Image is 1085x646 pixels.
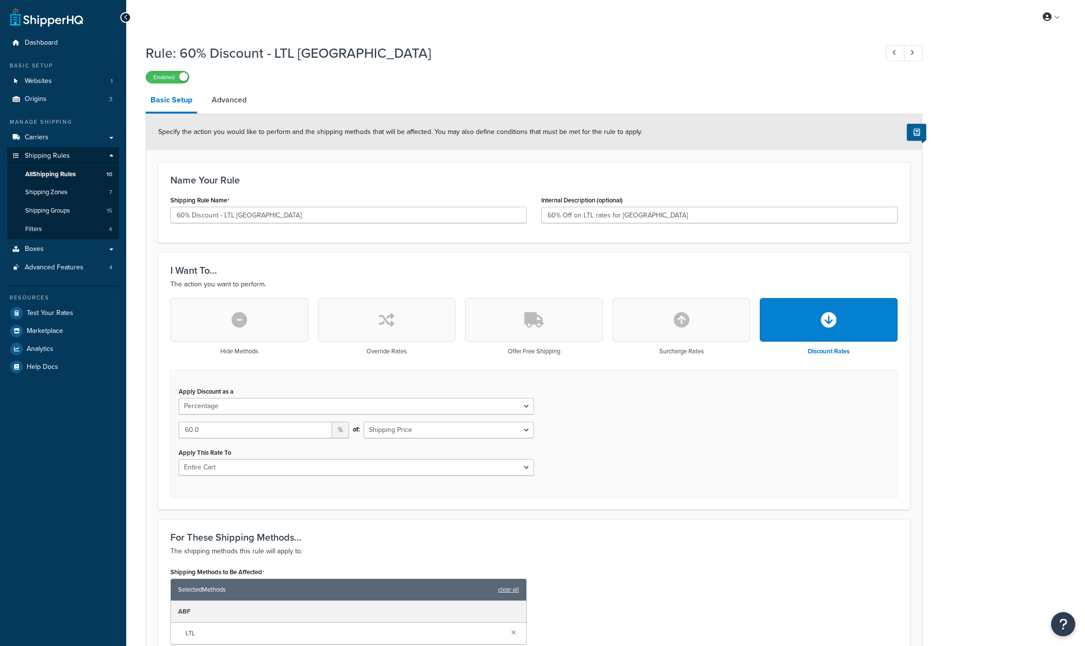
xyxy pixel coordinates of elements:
[904,45,923,61] a: Next Record
[27,345,53,353] span: Analytics
[25,152,70,160] span: Shipping Rules
[498,583,519,596] a: clear all
[7,166,119,183] a: AllShipping Rules10
[25,77,52,85] span: Websites
[109,225,112,233] span: 4
[7,202,119,220] a: Shipping Groups15
[178,583,493,596] span: Selected Methods
[170,532,898,543] h3: For These Shipping Methods...
[158,127,642,137] span: Specify the action you would like to perform and the shipping methods that will be affected. You ...
[907,124,926,141] button: Show Help Docs
[7,183,119,201] a: Shipping Zones7
[7,358,119,376] a: Help Docs
[659,348,704,355] h3: Surcharge Rates
[107,207,112,215] span: 15
[7,340,119,358] a: Analytics
[27,327,63,335] span: Marketplace
[25,39,58,47] span: Dashboard
[146,71,189,83] label: Enabled
[111,77,113,85] span: 1
[170,546,898,557] p: The shipping methods this rule will apply to.
[7,90,119,108] a: Origins3
[25,170,76,179] span: All Shipping Rules
[7,34,119,52] a: Dashboard
[146,88,197,114] a: Basic Setup
[7,322,119,340] a: Marketplace
[7,240,119,258] a: Boxes
[109,95,113,103] span: 3
[109,264,113,272] span: 4
[886,45,905,61] a: Previous Record
[7,220,119,238] li: Filters
[170,279,898,290] p: The action you want to perform.
[332,422,349,438] span: %
[170,265,898,276] h3: I Want To...
[1051,612,1075,636] button: Open Resource Center
[106,170,112,179] span: 10
[146,44,868,63] h1: Rule: 60% Discount - LTL [GEOGRAPHIC_DATA]
[367,348,407,355] h3: Override Rates
[7,220,119,238] a: Filters4
[7,72,119,90] li: Websites
[7,259,119,277] a: Advanced Features4
[171,601,526,623] div: ABF
[7,118,119,126] div: Manage Shipping
[179,449,231,456] label: Apply This Rate To
[25,188,67,197] span: Shipping Zones
[170,175,898,185] h3: Name Your Rule
[25,225,42,233] span: Filters
[7,294,119,302] div: Resources
[7,147,119,239] li: Shipping Rules
[109,188,112,197] span: 7
[170,197,230,204] label: Shipping Rule Name
[7,183,119,201] li: Shipping Zones
[25,264,83,272] span: Advanced Features
[27,363,58,371] span: Help Docs
[179,388,234,395] label: Apply Discount as a
[353,423,360,436] span: of:
[25,95,47,103] span: Origins
[185,627,503,640] span: LTL
[7,202,119,220] li: Shipping Groups
[7,90,119,108] li: Origins
[170,568,265,576] label: Shipping Methods to Be Affected
[7,259,119,277] li: Advanced Features
[25,133,49,142] span: Carriers
[7,62,119,70] div: Basic Setup
[7,129,119,147] a: Carriers
[25,207,70,215] span: Shipping Groups
[808,348,850,355] h3: Discount Rates
[7,72,119,90] a: Websites1
[7,147,119,165] a: Shipping Rules
[25,245,44,253] span: Boxes
[541,197,623,204] label: Internal Description (optional)
[27,309,73,317] span: Test Your Rates
[207,88,251,112] a: Advanced
[7,304,119,322] a: Test Your Rates
[220,348,258,355] h3: Hide Methods
[508,348,560,355] h3: Offer Free Shipping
